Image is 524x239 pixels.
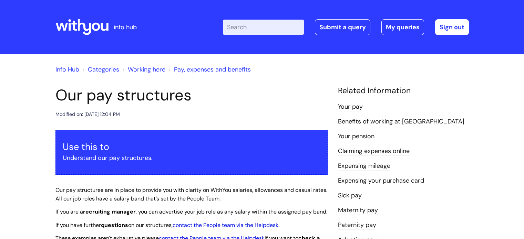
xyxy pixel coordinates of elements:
[315,19,370,35] a: Submit a query
[174,65,251,74] a: Pay, expenses and benefits
[338,102,363,111] a: Your pay
[338,206,378,215] a: Maternity pay
[55,110,120,119] div: Modified on: [DATE] 12:04 PM
[338,221,376,230] a: Paternity pay
[81,64,119,75] li: Solution home
[223,20,304,35] input: Search
[55,65,79,74] a: Info Hub
[338,176,424,185] a: Expensing your purchase card
[88,65,119,74] a: Categories
[128,65,165,74] a: Working here
[223,19,469,35] div: | -
[338,147,410,156] a: Claiming expenses online
[338,117,464,126] a: Benefits of working at [GEOGRAPHIC_DATA]
[101,221,128,229] strong: questions
[338,191,362,200] a: Sick pay
[121,64,165,75] li: Working here
[167,64,251,75] li: Pay, expenses and benefits
[63,152,320,163] p: Understand our pay structures.
[114,22,137,33] p: info hub
[55,86,328,105] h1: Our pay structures
[338,132,374,141] a: Your pension
[55,221,279,229] span: If you have further on our structures, .
[63,141,320,152] h3: Use this to
[83,208,136,215] strong: recruiting manager
[55,208,327,215] span: If you are a , you can advertise your job role as any salary within the assigned pay band.
[338,86,469,96] h4: Related Information
[435,19,469,35] a: Sign out
[338,162,390,171] a: Expensing mileage
[173,221,278,229] a: contact the People team via the Helpdesk
[55,186,327,202] span: Our pay structures are in place to provide you with clarity on WithYou salaries, allowances and c...
[381,19,424,35] a: My queries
